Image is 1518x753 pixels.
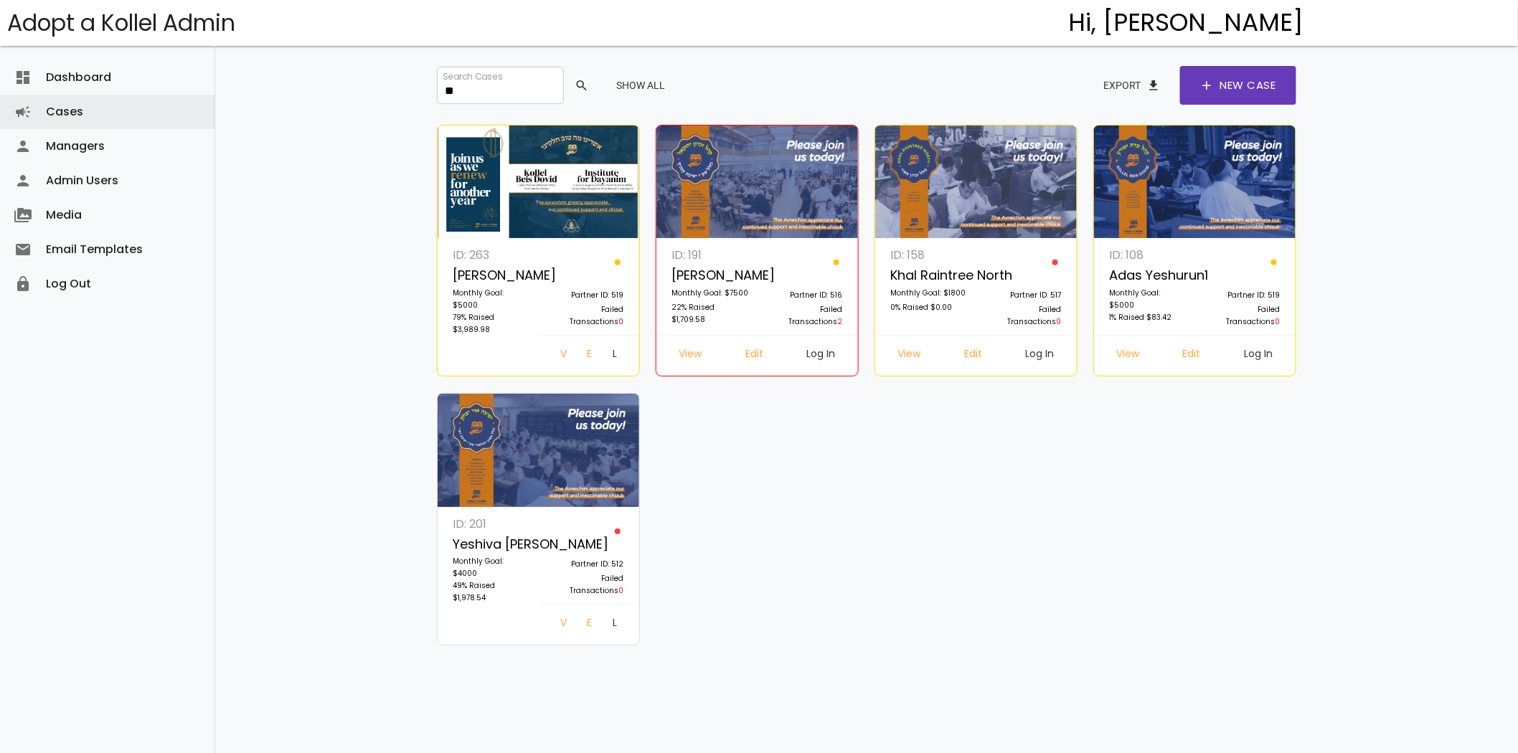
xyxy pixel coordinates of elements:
i: email [14,232,32,267]
button: Exportfile_download [1093,72,1173,98]
a: View [667,343,713,369]
button: search [564,72,598,98]
i: lock [14,267,32,301]
i: dashboard [14,60,32,95]
img: Hx0kCA2JV8.l4AxoRdOyP.jpg [875,126,1077,239]
p: Partner ID: 517 [984,289,1062,303]
i: perm_media [14,198,32,232]
a: View [550,343,576,369]
p: 0% Raised $0.00 [891,301,968,316]
p: Failed Transactions [547,303,624,328]
img: pen95iAYPH.w2AHdFQpBS.jpg [438,394,639,507]
img: kU4ZqzHioV.DvGeQ7A05q.jpg [656,126,858,239]
p: [PERSON_NAME] [672,265,750,287]
p: 1% Raised $83.42 [1110,311,1187,326]
span: 0 [1276,316,1281,327]
a: Edit [575,343,601,369]
img: vZTzCUx8KM.ynfC1GT5Z4.jpeg [1094,126,1296,239]
p: ID: 108 [1110,245,1187,265]
p: Adas Yeshurun1 [1110,265,1187,287]
a: View [1105,343,1151,369]
a: Partner ID: 512 Failed Transactions0 [539,514,632,604]
p: ID: 201 [453,514,531,534]
p: Failed Transactions [765,303,843,328]
span: file_download [1147,72,1161,98]
a: Log In [796,343,847,369]
img: I2vVEkmzLd.fvn3D5NTra.png [438,126,639,239]
p: ID: 158 [891,245,968,265]
p: Monthly Goal: $7500 [672,287,750,301]
a: Edit [734,343,775,369]
button: Show All [605,72,676,98]
a: ID: 158 Khal Raintree North Monthly Goal: $1800 0% Raised $0.00 [882,245,976,335]
p: Failed Transactions [547,572,624,597]
a: View [886,343,932,369]
a: Log In [1014,343,1066,369]
p: Partner ID: 512 [547,558,624,572]
p: Partner ID: 516 [765,289,843,303]
i: person [14,164,32,198]
h4: Hi, [PERSON_NAME] [1068,9,1304,37]
a: Log In [601,612,628,638]
p: Failed Transactions [984,303,1062,328]
a: ID: 191 [PERSON_NAME] Monthly Goal: $7500 22% Raised $1,709.58 [664,245,757,335]
p: ID: 263 [453,245,531,265]
a: Log In [601,343,628,369]
p: 22% Raised $1,709.58 [672,301,750,326]
i: person [14,129,32,164]
p: Partner ID: 519 [1203,289,1281,303]
p: Yeshiva [PERSON_NAME] [453,534,531,556]
p: Khal Raintree North [891,265,968,287]
p: 79% Raised $3,989.98 [453,311,531,336]
a: Log In [1233,343,1285,369]
span: 0 [1057,316,1062,327]
p: Monthly Goal: $4000 [453,555,531,579]
p: Monthly Goal: $5000 [1110,287,1187,311]
a: ID: 201 Yeshiva [PERSON_NAME] Monthly Goal: $4000 49% Raised $1,978.54 [445,514,538,612]
span: 2 [838,316,843,327]
span: 0 [619,585,624,596]
span: search [575,72,590,98]
p: [PERSON_NAME] [453,265,531,287]
p: ID: 191 [672,245,750,265]
a: ID: 108 Adas Yeshurun1 Monthly Goal: $5000 1% Raised $83.42 [1101,245,1194,335]
span: add [1200,66,1215,105]
i: campaign [14,95,32,129]
a: ID: 263 [PERSON_NAME] Monthly Goal: $5000 79% Raised $3,989.98 [445,245,538,343]
a: addNew Case [1180,66,1296,105]
a: Partner ID: 519 Failed Transactions0 [539,245,632,335]
a: Partner ID: 516 Failed Transactions2 [758,245,851,335]
p: Partner ID: 519 [547,289,624,303]
a: Partner ID: 519 Failed Transactions0 [1195,245,1288,335]
a: Edit [1171,343,1212,369]
a: Partner ID: 517 Failed Transactions0 [976,245,1070,335]
p: Failed Transactions [1203,303,1281,328]
a: Edit [953,343,994,369]
p: Monthly Goal: $1800 [891,287,968,301]
span: 0 [619,316,624,327]
a: Edit [575,612,601,638]
p: Monthly Goal: $5000 [453,287,531,311]
a: View [550,612,576,638]
p: 49% Raised $1,978.54 [453,579,531,604]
